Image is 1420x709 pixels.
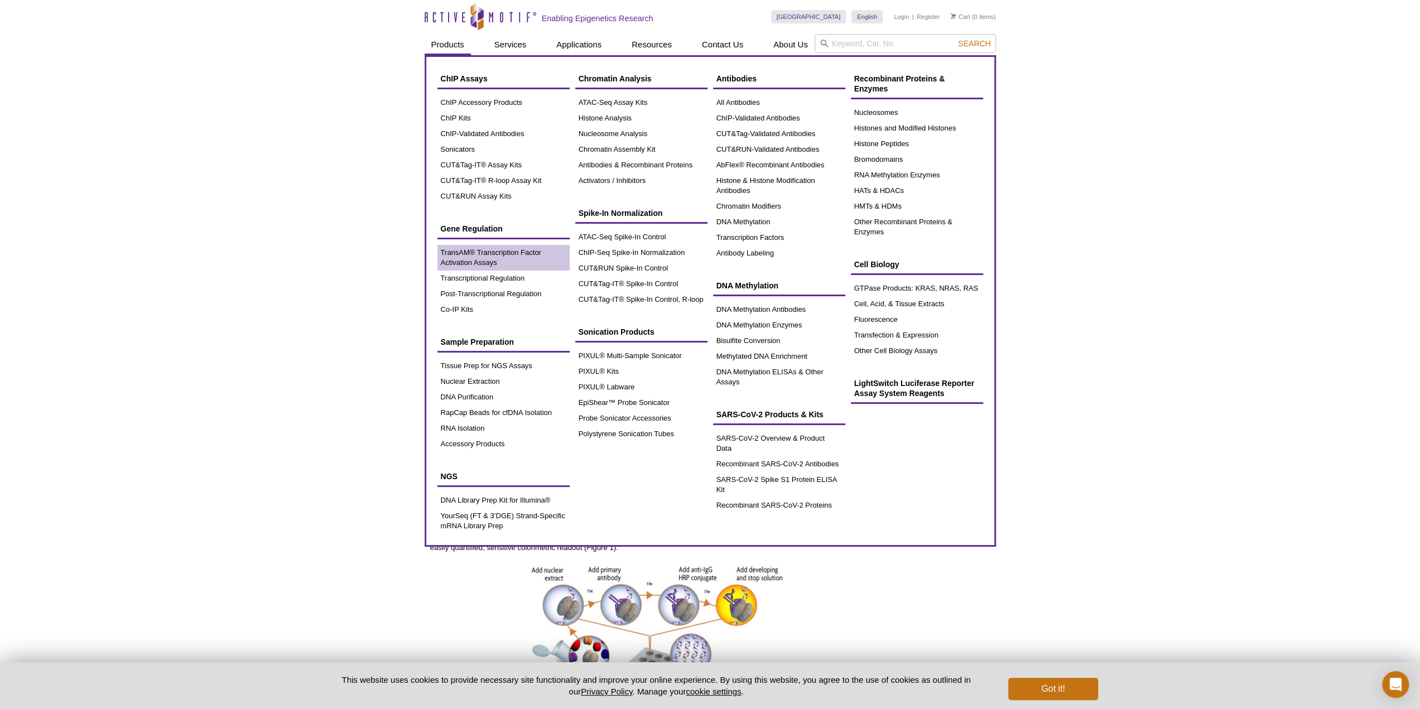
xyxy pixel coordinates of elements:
span: Antibodies [716,74,757,83]
a: NGS [437,466,570,487]
a: EpiShear™ Probe Sonicator [575,395,707,411]
a: DNA Methylation [713,275,845,296]
a: ChIP Accessory Products [437,95,570,110]
a: Probe Sonicator Accessories [575,411,707,426]
a: TransAM® Transcription Factor Activation Assays [437,245,570,271]
a: GTPase Products: KRAS, NRAS, RAS [851,281,983,296]
a: Products [425,34,471,55]
a: PIXUL® Labware [575,379,707,395]
span: Cell Biology [854,260,899,269]
div: Open Intercom Messenger [1382,671,1409,698]
a: Login [894,13,909,21]
a: Register [917,13,940,21]
a: Transfection & Expression [851,327,983,343]
a: Sample Preparation [437,331,570,353]
a: Bromodomains [851,152,983,167]
a: RNA Isolation [437,421,570,436]
a: Services [488,34,533,55]
a: Nucleosomes [851,105,983,120]
a: ChIP-Validated Antibodies [713,110,845,126]
button: cookie settings [686,687,741,696]
a: CUT&Tag-IT® Spike-In Control [575,276,707,292]
a: ATAC-Seq Spike-In Control [575,229,707,245]
img: Flow chart of the TransAM DNA binding transcription factor ELISA method for measurement of activa... [532,565,783,709]
a: Activators / Inhibitors [575,173,707,189]
img: Your Cart [951,13,956,19]
input: Keyword, Cat. No. [815,34,996,53]
a: DNA Methylation Enzymes [713,317,845,333]
a: Cell, Acid, & Tissue Extracts [851,296,983,312]
a: ChIP Assays [437,68,570,89]
a: DNA Purification [437,389,570,405]
a: DNA Methylation [713,214,845,230]
a: Cart [951,13,970,21]
a: ChIP-Validated Antibodies [437,126,570,142]
a: ChIP Kits [437,110,570,126]
a: Antibodies & Recombinant Proteins [575,157,707,173]
a: PIXUL® Kits [575,364,707,379]
a: ChIP-Seq Spike-In Normalization [575,245,707,261]
a: Nucleosome Analysis [575,126,707,142]
a: Transcription Factors [713,230,845,245]
a: DNA Methylation Antibodies [713,302,845,317]
a: Chromatin Assembly Kit [575,142,707,157]
a: Polystyrene Sonication Tubes [575,426,707,442]
a: HATs & HDACs [851,183,983,199]
a: Chromatin Analysis [575,68,707,89]
span: Search [958,39,990,48]
a: Recombinant SARS-CoV-2 Proteins [713,498,845,513]
a: Spike-In Normalization [575,202,707,224]
a: Histone Peptides [851,136,983,152]
span: LightSwitch Luciferase Reporter Assay System Reagents [854,379,974,398]
a: English [851,10,883,23]
li: | [912,10,914,23]
a: Other Cell Biology Assays [851,343,983,359]
a: Histone Analysis [575,110,707,126]
a: DNA Methylation ELISAs & Other Assays [713,364,845,390]
a: Fluorescence [851,312,983,327]
span: Gene Regulation [441,224,503,233]
a: AbFlex® Recombinant Antibodies [713,157,845,173]
a: Cell Biology [851,254,983,275]
a: Tissue Prep for NGS Assays [437,358,570,374]
a: YourSeq (FT & 3’DGE) Strand-Specific mRNA Library Prep [437,508,570,534]
a: Methylated DNA Enrichment [713,349,845,364]
a: CUT&RUN-Validated Antibodies [713,142,845,157]
button: Got it! [1008,678,1098,700]
a: Contact Us [695,34,750,55]
span: ChIP Assays [441,74,488,83]
a: Nuclear Extraction [437,374,570,389]
span: Recombinant Proteins & Enzymes [854,74,945,93]
a: ATAC-Seq Assay Kits [575,95,707,110]
a: Transcriptional Regulation [437,271,570,286]
p: This website uses cookies to provide necessary site functionality and improve your online experie... [322,674,990,697]
a: HMTs & HDMs [851,199,983,214]
a: All Antibodies [713,95,845,110]
span: SARS-CoV-2 Products & Kits [716,410,824,419]
a: Gene Regulation [437,218,570,239]
a: About Us [767,34,815,55]
a: Co-IP Kits [437,302,570,317]
li: (0 items) [951,10,996,23]
a: CUT&Tag-IT® Assay Kits [437,157,570,173]
a: [GEOGRAPHIC_DATA] [771,10,846,23]
a: DNA Library Prep Kit for Illumina® [437,493,570,508]
span: NGS [441,472,458,481]
a: RNA Methylation Enzymes [851,167,983,183]
a: Sonicators [437,142,570,157]
a: Accessory Products [437,436,570,452]
a: CUT&Tag-Validated Antibodies [713,126,845,142]
a: Chromatin Modifiers [713,199,845,214]
a: Histones and Modified Histones [851,120,983,136]
a: CUT&Tag-IT® R-loop Assay Kit [437,173,570,189]
a: CUT&RUN Assay Kits [437,189,570,204]
a: LightSwitch Luciferase Reporter Assay System Reagents [851,373,983,404]
span: Sample Preparation [441,337,514,346]
a: CUT&Tag-IT® Spike-In Control, R-loop [575,292,707,307]
a: Histone & Histone Modification Antibodies [713,173,845,199]
a: Recombinant SARS-CoV-2 Antibodies [713,456,845,472]
span: DNA Methylation [716,281,778,290]
a: Post-Transcriptional Regulation [437,286,570,302]
button: Search [955,38,994,49]
a: RapCap Beads for cfDNA Isolation [437,405,570,421]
